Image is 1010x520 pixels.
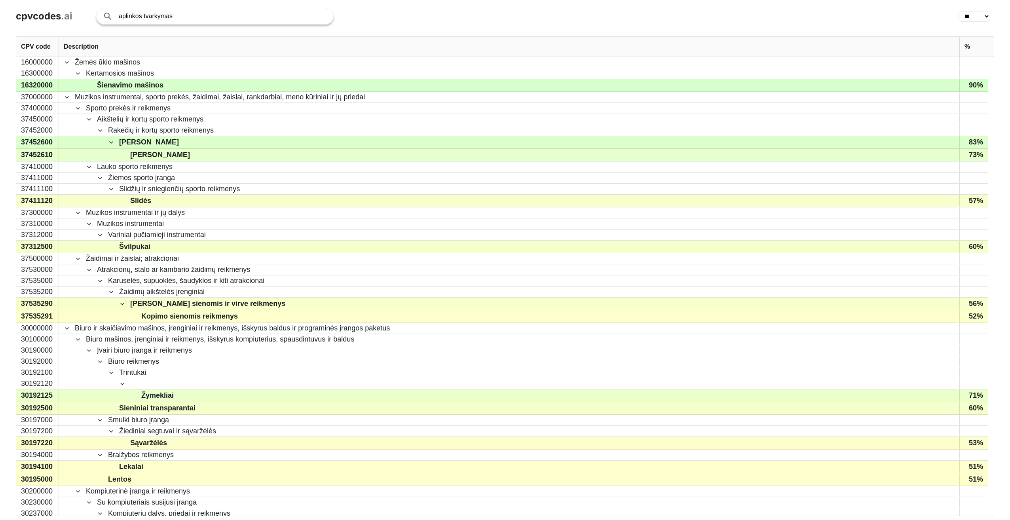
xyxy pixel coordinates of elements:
[108,125,214,135] span: Rakečių ir kortų sporto reikmenys
[75,92,365,102] span: Muzikos instrumentai, sporto prekės, žaidimai, žaislai, rankdarbiai, meno kūriniai ir jų priedai
[97,265,250,275] span: Atrakcionų, stalo ar kambario žaidimų reikmenys
[959,437,988,449] div: 53%
[16,334,59,345] div: 30100000
[119,137,179,148] span: [PERSON_NAME]
[959,461,988,473] div: 51%
[130,195,151,207] span: Slidės
[16,426,59,436] div: 30197200
[16,11,72,22] a: cpvcodes.ai
[16,486,59,497] div: 30200000
[16,275,59,286] div: 37535000
[119,461,143,473] span: Lekalai
[16,92,59,102] div: 37000000
[16,508,59,519] div: 30237000
[959,298,988,310] div: 56%
[16,57,59,68] div: 16000000
[16,207,59,218] div: 37300000
[16,497,59,508] div: 30230000
[75,323,390,333] span: Biuro ir skaičiavimo mašinos, įrenginiai ir reikmenys, išskyrus baldus ir programinės įrangos pak...
[108,450,174,460] span: Braižybos reikmenys
[16,298,59,310] div: 37535290
[16,68,59,79] div: 16300000
[86,334,354,344] span: Biuro mašinos, įrenginiai ir reikmenys, išskyrus kompiuterius, spausdintuvus ir baldus
[959,136,988,148] div: 83%
[108,357,159,366] span: Biuro reikmenys
[16,136,59,148] div: 37452600
[86,208,185,218] span: Muzikos instrumentai ir jų dalys
[119,184,240,194] span: Slidžių ir snieglenčių sporto reikmenys
[108,230,206,240] span: Variniai pučiamieji instrumentai
[119,287,205,297] span: Žaidimų aikštelės įrenginiai
[16,184,59,194] div: 37411100
[61,10,72,22] span: .ai
[959,195,988,207] div: 57%
[16,378,59,389] div: 30192120
[16,173,59,183] div: 37411000
[16,241,59,253] div: 37312500
[130,149,190,161] span: [PERSON_NAME]
[959,473,988,486] div: 51%
[86,486,190,496] span: Kompiuterinė įranga ir reikmenys
[16,195,59,207] div: 37411120
[21,43,51,50] span: CPV code
[16,114,59,125] div: 37450000
[16,253,59,264] div: 37500000
[86,103,171,113] span: Sporto prekės ir reikmenys
[959,310,988,323] div: 52%
[16,161,59,172] div: 37410000
[16,461,59,473] div: 30194100
[119,426,216,436] span: Žiediniai segtuvai ir sąvaržėlės
[16,79,59,91] div: 16320000
[959,389,988,402] div: 71%
[64,43,99,50] span: Description
[97,497,197,507] span: Su kompiuteriais susijusi įranga
[108,415,169,425] span: Smulki biuro įranga
[16,473,59,486] div: 30195000
[108,173,175,183] span: Žiemos sporto įranga
[16,287,59,297] div: 37535200
[16,149,59,161] div: 37452610
[16,450,59,460] div: 30194000
[959,149,988,161] div: 73%
[108,474,131,485] span: Lentos
[16,218,59,229] div: 37310000
[97,114,203,124] span: Aikštelių ir kortų sporto reikmenys
[16,389,59,402] div: 30192125
[141,311,238,322] span: Kopimo sienomis reikmenys
[130,437,167,449] span: Sąvaržėlės
[959,241,988,253] div: 60%
[97,345,192,355] span: Įvairi biuro įranga ir reikmenys
[141,390,174,401] span: Žymekliai
[16,230,59,240] div: 37312000
[959,402,988,414] div: 60%
[16,367,59,378] div: 30192100
[97,80,163,91] span: Šienavimo mašinos
[16,125,59,136] div: 37452000
[16,103,59,114] div: 37400000
[959,79,988,91] div: 90%
[16,323,59,334] div: 30000000
[16,437,59,449] div: 30197220
[964,43,970,50] span: %
[97,162,173,172] span: Lauko sporto reikmenys
[16,264,59,275] div: 37530000
[16,310,59,323] div: 37535291
[119,368,146,378] span: Trintukai
[119,8,325,24] input: Search products or services...
[130,298,285,309] span: [PERSON_NAME] sienomis ir virve reikmenys
[86,254,179,264] span: Žaidimai ir žaislai; atrakcionai
[108,509,230,518] span: Kompiuterių dalys, priedai ir reikmenys
[119,402,196,414] span: Sieniniai transparantai
[75,57,140,67] span: Žemės ūkio mašinos
[16,402,59,414] div: 30192500
[16,356,59,367] div: 30192000
[97,219,164,229] span: Muzikos instrumentai
[16,415,59,425] div: 30197000
[16,345,59,356] div: 30190000
[108,276,264,286] span: Karuselės, sūpuoklės, šaudyklos ir kiti atrakcionai
[16,10,61,22] span: cpvcodes
[86,68,154,78] span: Kertamosios mašinos
[119,241,150,252] span: Švilpukai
